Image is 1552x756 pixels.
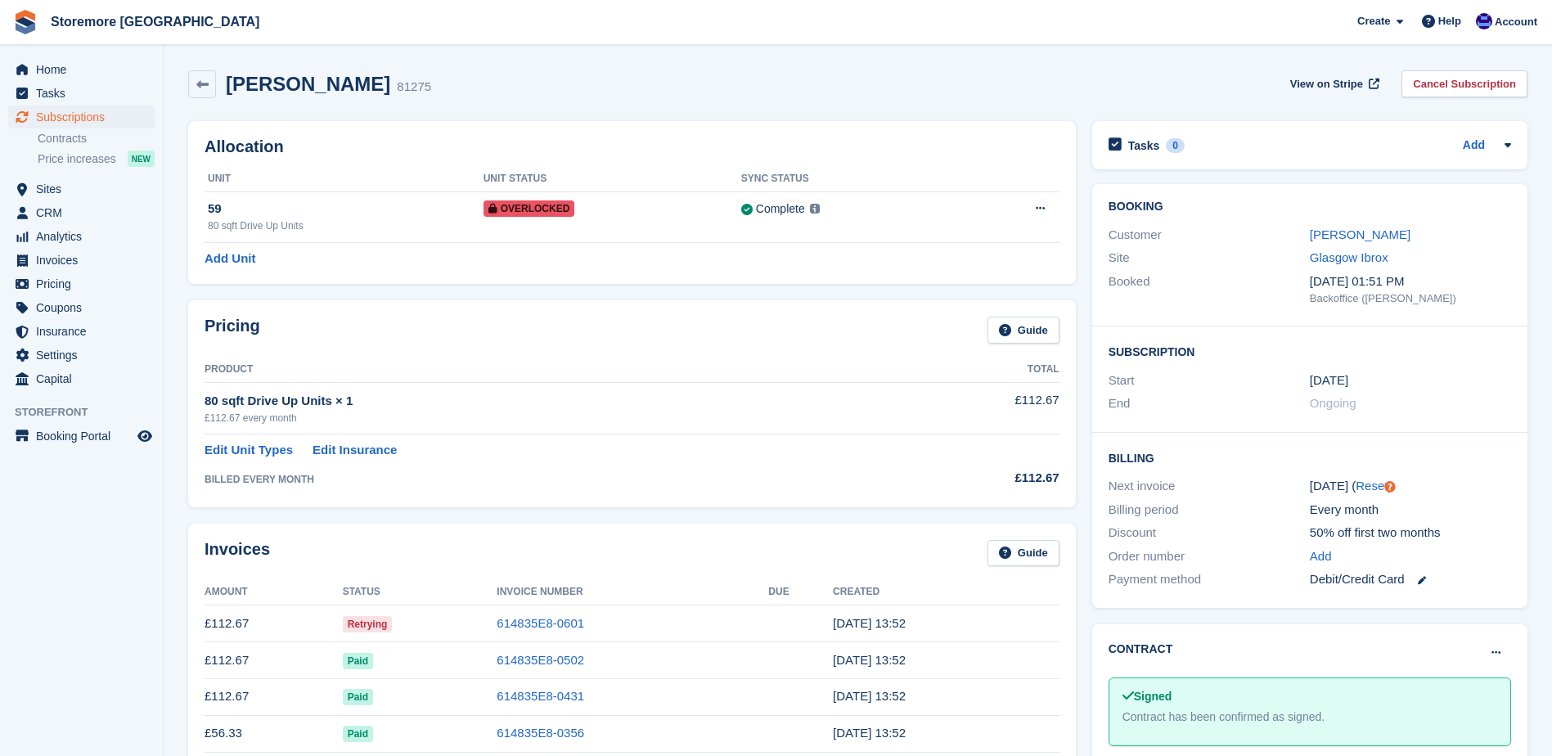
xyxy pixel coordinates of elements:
div: 80 sqft Drive Up Units [208,218,484,233]
a: Edit Unit Types [205,441,293,460]
th: Amount [205,579,343,605]
th: Created [833,579,1059,605]
span: Booking Portal [36,425,134,448]
span: Paid [343,689,373,705]
th: Status [343,579,497,605]
a: menu [8,344,155,367]
time: 2025-04-09 00:00:00 UTC [1310,371,1348,390]
span: Retrying [343,616,393,632]
div: Backoffice ([PERSON_NAME]) [1310,290,1511,307]
div: Complete [756,200,805,218]
a: menu [8,178,155,200]
a: menu [8,367,155,390]
span: CRM [36,201,134,224]
th: Product [205,357,899,383]
h2: Booking [1109,200,1511,214]
div: Next invoice [1109,477,1310,496]
div: Order number [1109,547,1310,566]
a: Reset [1356,479,1388,493]
div: Signed [1122,688,1497,705]
span: Capital [36,367,134,390]
h2: Allocation [205,137,1059,156]
a: Cancel Subscription [1401,70,1527,97]
span: Coupons [36,296,134,319]
a: Guide [987,540,1059,567]
a: menu [8,425,155,448]
span: Ongoing [1310,396,1356,410]
div: NEW [128,151,155,167]
time: 2025-05-09 12:52:32 UTC [833,726,906,740]
span: Paid [343,653,373,669]
a: menu [8,201,155,224]
time: 2025-06-09 12:52:51 UTC [833,689,906,703]
a: 614835E8-0431 [497,689,584,703]
span: Insurance [36,320,134,343]
span: Account [1495,14,1537,30]
a: Contracts [38,131,155,146]
div: Start [1109,371,1310,390]
td: £112.67 [205,642,343,679]
a: menu [8,272,155,295]
a: Storemore [GEOGRAPHIC_DATA] [44,8,266,35]
a: Preview store [135,426,155,446]
div: £112.67 every month [205,411,899,425]
time: 2025-08-09 12:52:57 UTC [833,616,906,630]
h2: Subscription [1109,343,1511,359]
a: Guide [987,317,1059,344]
span: Help [1438,13,1461,29]
time: 2025-07-09 12:52:50 UTC [833,653,906,667]
div: End [1109,394,1310,413]
a: 614835E8-0356 [497,726,584,740]
div: Customer [1109,226,1310,245]
h2: Tasks [1128,138,1160,153]
a: [PERSON_NAME] [1310,227,1410,241]
img: Angela [1476,13,1492,29]
a: menu [8,296,155,319]
td: £112.67 [205,605,343,642]
div: Discount [1109,524,1310,542]
span: View on Stripe [1290,76,1363,92]
th: Total [899,357,1059,383]
a: 614835E8-0601 [497,616,584,630]
div: Contract has been confirmed as signed. [1122,709,1497,726]
a: Price increases NEW [38,150,155,168]
span: Invoices [36,249,134,272]
span: Home [36,58,134,81]
span: Sites [36,178,134,200]
h2: Pricing [205,317,260,344]
td: £112.67 [205,678,343,715]
div: [DATE] 01:51 PM [1310,272,1511,291]
div: Tooltip anchor [1383,479,1397,494]
a: Add [1310,547,1332,566]
span: Paid [343,726,373,742]
a: menu [8,249,155,272]
a: Add [1463,137,1485,155]
span: Subscriptions [36,106,134,128]
div: Every month [1310,501,1511,520]
span: Storefront [15,404,163,421]
div: 50% off first two months [1310,524,1511,542]
th: Sync Status [741,166,963,192]
a: menu [8,225,155,248]
div: Booked [1109,272,1310,307]
a: menu [8,106,155,128]
span: Pricing [36,272,134,295]
a: 614835E8-0502 [497,653,584,667]
img: stora-icon-8386f47178a22dfd0bd8f6a31ec36ba5ce8667c1dd55bd0f319d3a0aa187defe.svg [13,10,38,34]
div: 81275 [397,78,431,97]
h2: [PERSON_NAME] [226,73,390,95]
th: Invoice Number [497,579,768,605]
h2: Billing [1109,449,1511,466]
div: 59 [208,200,484,218]
a: View on Stripe [1284,70,1383,97]
div: Debit/Credit Card [1310,570,1511,589]
td: £56.33 [205,715,343,752]
th: Due [768,579,833,605]
h2: Invoices [205,540,270,567]
a: Edit Insurance [313,441,397,460]
a: menu [8,58,155,81]
div: [DATE] ( ) [1310,477,1511,496]
span: Create [1357,13,1390,29]
div: Payment method [1109,570,1310,589]
img: icon-info-grey-7440780725fd019a000dd9b08b2336e03edf1995a4989e88bcd33f0948082b44.svg [810,204,820,214]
